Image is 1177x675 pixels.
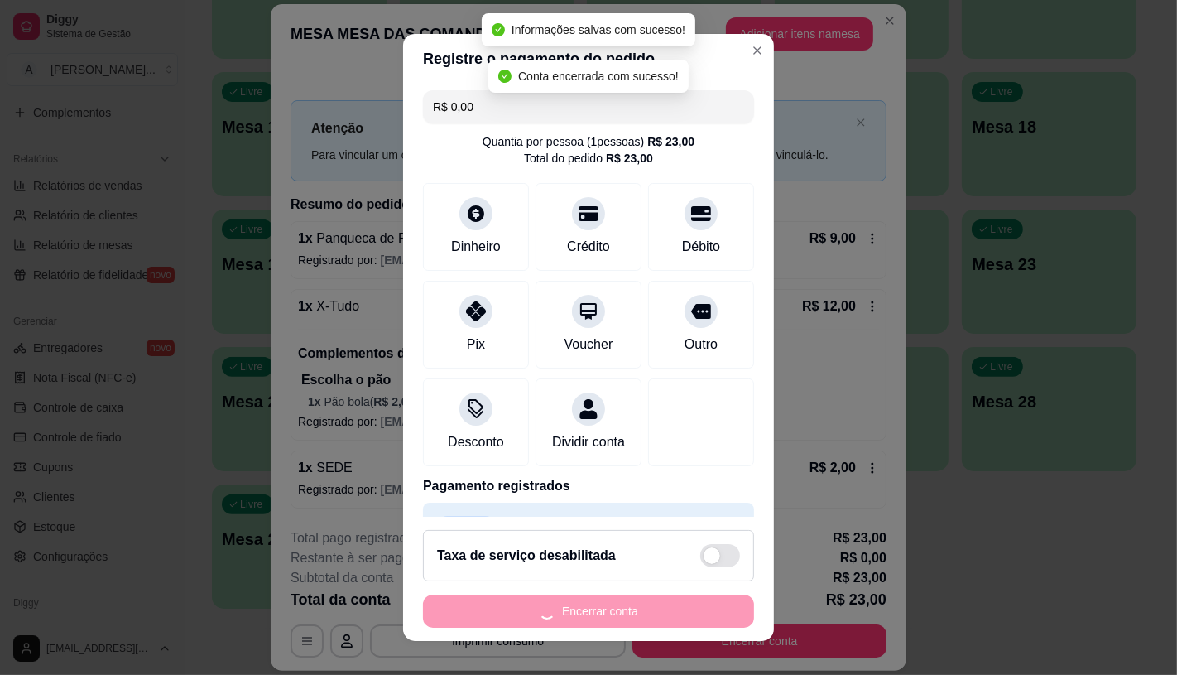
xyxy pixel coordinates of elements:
[451,237,501,257] div: Dinheiro
[437,546,616,566] h2: Taxa de serviço desabilitada
[403,34,774,84] header: Registre o pagamento do pedido
[567,237,610,257] div: Crédito
[518,70,679,83] span: Conta encerrada com sucesso!
[647,133,694,150] div: R$ 23,00
[423,476,754,496] p: Pagamento registrados
[492,23,505,36] span: check-circle
[433,90,744,123] input: Ex.: hambúrguer de cordeiro
[448,432,504,452] div: Desconto
[498,70,512,83] span: check-circle
[564,335,613,354] div: Voucher
[524,150,653,166] div: Total do pedido
[682,237,720,257] div: Débito
[744,37,771,64] button: Close
[512,23,685,36] span: Informações salvas com sucesso!
[606,150,653,166] div: R$ 23,00
[483,133,694,150] div: Quantia por pessoa ( 1 pessoas)
[467,335,485,354] div: Pix
[552,432,625,452] div: Dividir conta
[436,516,497,539] p: Dinheiro
[685,335,718,354] div: Outro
